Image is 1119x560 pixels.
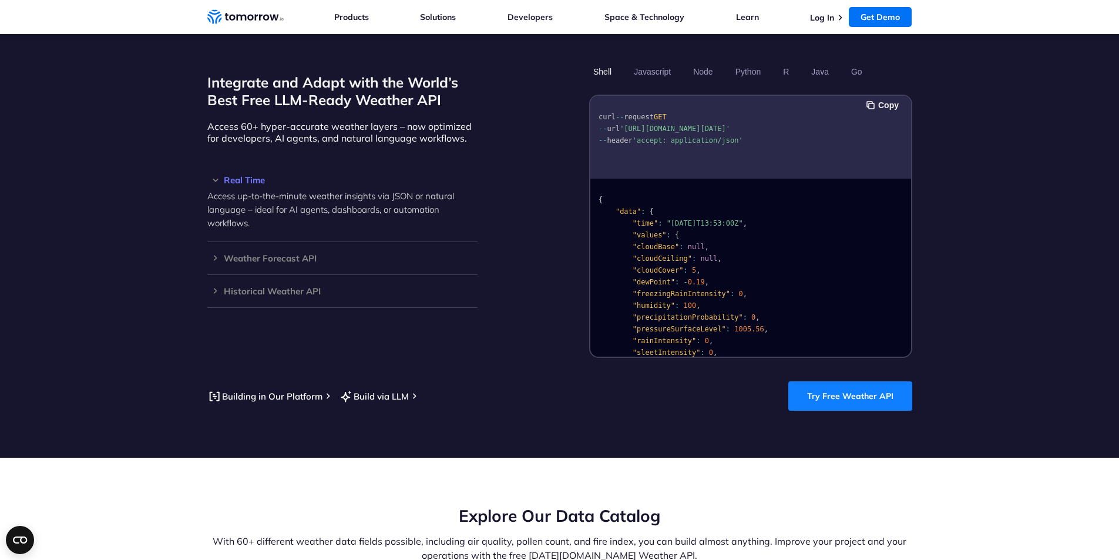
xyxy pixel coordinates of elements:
[666,231,670,239] span: :
[599,113,616,121] span: curl
[700,254,717,263] span: null
[632,278,674,286] span: "dewPoint"
[632,231,666,239] span: "values"
[696,301,700,310] span: ,
[607,125,620,133] span: url
[704,243,708,251] span: ,
[788,381,912,411] a: Try Free Weather API
[607,136,632,145] span: header
[615,113,623,121] span: --
[632,219,657,227] span: "time"
[632,136,742,145] span: 'accept: application/json'
[207,120,478,144] p: Access 60+ hyper-accurate weather layers – now optimized for developers, AI agents, and natural l...
[738,290,742,298] span: 0
[683,278,687,286] span: -
[866,99,902,112] button: Copy
[632,348,700,357] span: "sleetIntensity"
[734,325,764,333] span: 1005.56
[704,278,708,286] span: ,
[764,325,768,333] span: ,
[849,7,912,27] a: Get Demo
[730,290,734,298] span: :
[334,12,369,22] a: Products
[725,325,730,333] span: :
[742,290,747,298] span: ,
[675,301,679,310] span: :
[632,290,730,298] span: "freezingRainIntensity"
[675,231,679,239] span: {
[742,219,747,227] span: ,
[207,73,478,109] h2: Integrate and Adapt with the World’s Best Free LLM-Ready Weather API
[620,125,730,133] span: '[URL][DOMAIN_NAME][DATE]'
[630,62,675,82] button: Javascript
[641,207,645,216] span: :
[632,337,695,345] span: "rainIntensity"
[508,12,553,22] a: Developers
[683,266,687,274] span: :
[599,196,603,204] span: {
[713,348,717,357] span: ,
[604,12,684,22] a: Space & Technology
[689,62,717,82] button: Node
[207,189,478,230] p: Access up-to-the-minute weather insights via JSON or natural language – ideal for AI agents, dash...
[691,266,695,274] span: 5
[807,62,833,82] button: Java
[207,287,478,296] h3: Historical Weather API
[589,62,616,82] button: Shell
[632,313,742,321] span: "precipitationProbability"
[708,348,713,357] span: 0
[207,254,478,263] h3: Weather Forecast API
[675,278,679,286] span: :
[708,337,713,345] span: ,
[207,389,322,404] a: Building in Our Platform
[207,505,912,527] h2: Explore Our Data Catalog
[696,266,700,274] span: ,
[420,12,456,22] a: Solutions
[810,12,834,23] a: Log In
[207,8,284,26] a: Home link
[615,207,640,216] span: "data"
[691,254,695,263] span: :
[687,278,704,286] span: 0.19
[755,313,760,321] span: ,
[6,526,34,554] button: Open CMP widget
[599,125,607,133] span: --
[666,219,742,227] span: "[DATE]T13:53:00Z"
[339,389,409,404] a: Build via LLM
[700,348,704,357] span: :
[717,254,721,263] span: ,
[599,136,607,145] span: --
[779,62,793,82] button: R
[846,62,866,82] button: Go
[632,301,674,310] span: "humidity"
[207,176,478,185] h3: Real Time
[736,12,759,22] a: Learn
[751,313,755,321] span: 0
[649,207,653,216] span: {
[632,325,725,333] span: "pressureSurfaceLevel"
[704,337,708,345] span: 0
[731,62,765,82] button: Python
[687,243,704,251] span: null
[632,254,691,263] span: "cloudCeiling"
[742,313,747,321] span: :
[632,243,678,251] span: "cloudBase"
[624,113,654,121] span: request
[632,266,683,274] span: "cloudCover"
[696,337,700,345] span: :
[658,219,662,227] span: :
[683,301,696,310] span: 100
[679,243,683,251] span: :
[653,113,666,121] span: GET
